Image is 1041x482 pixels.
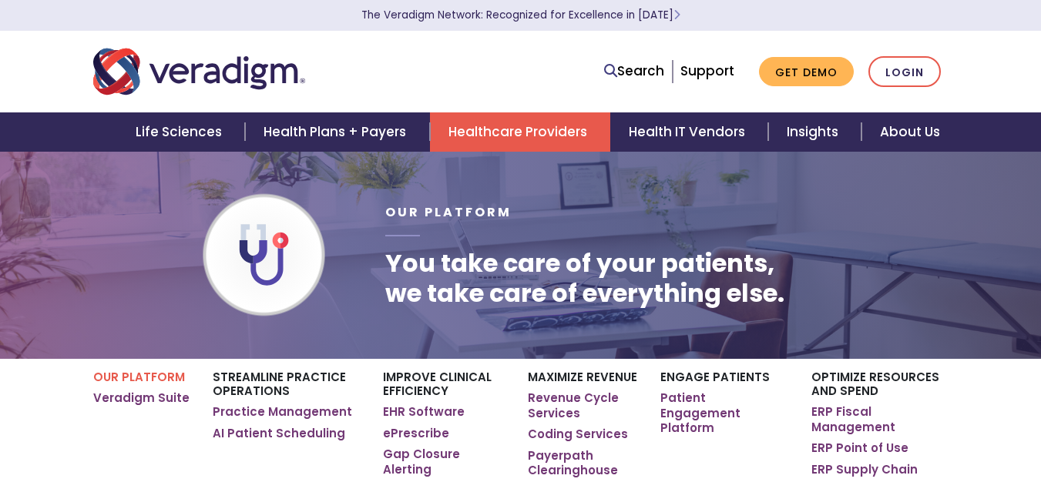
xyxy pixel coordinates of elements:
[361,8,680,22] a: The Veradigm Network: Recognized for Excellence in [DATE]Learn More
[213,426,345,441] a: AI Patient Scheduling
[93,46,305,97] img: Veradigm logo
[528,427,628,442] a: Coding Services
[528,448,637,478] a: Payerpath Clearinghouse
[680,62,734,80] a: Support
[811,404,948,434] a: ERP Fiscal Management
[383,426,449,441] a: ePrescribe
[93,390,190,406] a: Veradigm Suite
[759,57,854,87] a: Get Demo
[383,404,465,420] a: EHR Software
[528,390,637,420] a: Revenue Cycle Services
[868,56,941,88] a: Login
[604,61,664,82] a: Search
[213,404,352,420] a: Practice Management
[385,249,784,308] h1: You take care of your patients, we take care of everything else.
[383,447,505,477] a: Gap Closure Alerting
[811,462,918,477] a: ERP Supply Chain
[861,112,959,152] a: About Us
[768,112,861,152] a: Insights
[673,8,680,22] span: Learn More
[385,203,512,221] span: Our Platform
[610,112,768,152] a: Health IT Vendors
[430,112,610,152] a: Healthcare Providers
[245,112,429,152] a: Health Plans + Payers
[811,440,908,456] a: ERP Point of Use
[660,390,788,436] a: Patient Engagement Platform
[117,112,245,152] a: Life Sciences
